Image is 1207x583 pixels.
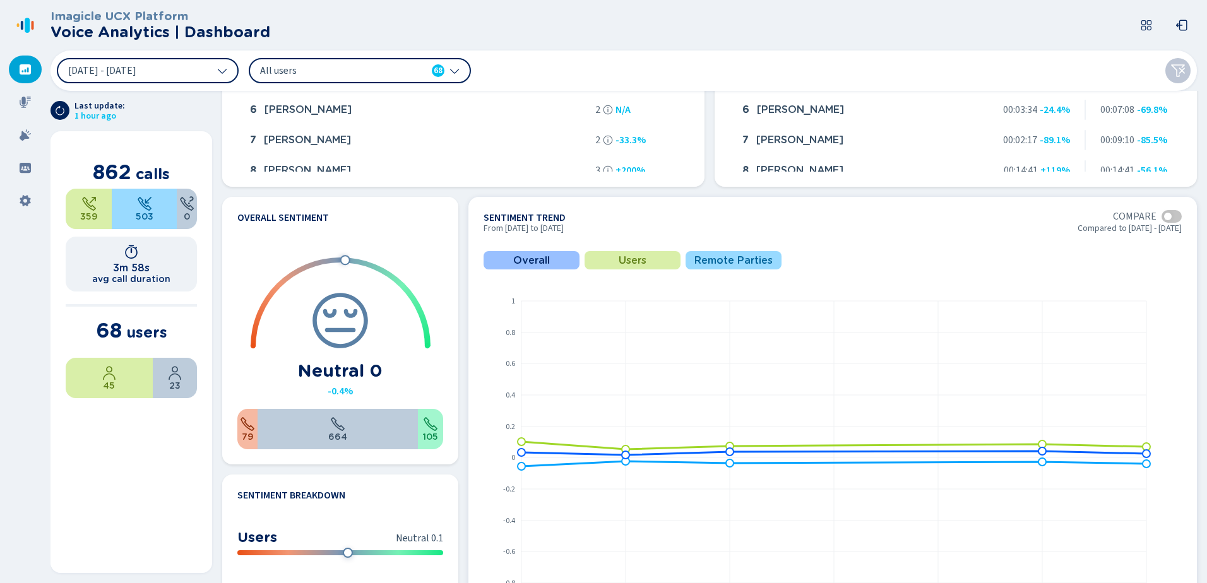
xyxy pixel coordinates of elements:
[102,365,117,380] svg: user-profile
[245,127,590,153] div: Sophie Ward
[19,63,32,76] svg: dashboard-filled
[1137,165,1167,176] span: -56.1%
[103,380,115,391] span: 45
[19,129,32,141] svg: alarm-filled
[1003,134,1037,146] span: 00:02:17
[237,528,277,545] h3: Users
[1137,104,1167,115] span: -69.8%
[1113,211,1156,222] span: Compare
[511,296,515,307] text: 1
[179,196,194,211] svg: unknown-call
[1175,19,1188,32] svg: box-arrow-left
[184,211,190,221] span: 0
[136,211,153,221] span: 503
[595,165,600,176] span: 3
[310,290,371,351] svg: icon-emoji-neutral
[9,121,42,149] div: Alarms
[595,104,600,115] span: 2
[258,409,418,449] div: 78.3%
[1170,63,1186,78] svg: funnel-disabled
[506,390,515,401] text: 0.4
[513,255,550,266] span: Overall
[603,165,613,175] svg: info-circle
[237,409,258,449] div: 9.32%
[396,531,443,545] span: Neutral 0.1
[423,416,438,432] svg: call
[615,104,631,115] div: 0 calls in the previous period, impossible to calculate the % variation
[1040,165,1070,176] span: +119%
[250,104,257,115] span: 6
[742,134,749,146] span: 7
[240,416,255,432] svg: call
[418,409,443,449] div: 12.38%
[484,212,566,223] h4: Sentiment Trend
[80,211,98,221] span: 359
[1137,134,1167,146] span: -85.5%
[137,196,152,211] svg: telephone-inbound
[423,432,438,442] span: 105
[177,189,197,229] div: 0%
[55,105,65,115] svg: arrow-clockwise
[1100,134,1134,146] span: 00:09:10
[66,189,112,229] div: 41.65%
[756,134,843,146] span: [PERSON_NAME]
[74,111,125,121] span: 1 hour ago
[19,96,32,109] svg: mic-fill
[298,360,383,380] h1: Neutral 0
[595,134,600,146] span: 2
[1004,165,1038,176] span: 00:14:41
[737,127,984,153] div: Kirsty Briand
[242,432,254,442] span: 79
[57,58,239,83] button: [DATE] - [DATE]
[66,358,153,398] div: 66.18%
[9,154,42,182] div: Groups
[9,88,42,116] div: Recordings
[757,104,844,115] span: [PERSON_NAME]
[503,484,515,495] text: -0.2
[217,66,227,76] svg: chevron-down
[136,165,170,183] span: calls
[484,251,580,269] button: Overall
[112,189,177,229] div: 58.35%
[1100,165,1134,176] span: 00:14:41
[264,134,351,146] span: [PERSON_NAME]
[506,421,515,432] text: 0.2
[126,323,167,341] span: users
[1040,104,1070,115] span: -24.4%
[167,365,182,380] svg: user-profile
[74,101,125,111] span: Last update:
[615,134,646,146] span: -33.3%
[250,165,256,176] span: 8
[1078,223,1182,238] span: Compared to [DATE] - [DATE]
[260,64,405,78] span: All users
[742,104,749,115] span: 6
[506,358,515,369] text: 0.6
[506,327,515,338] text: 0.8
[51,9,270,23] h3: Imagicle UCX Platform
[511,452,515,463] text: 0
[328,386,353,397] span: -0.4%
[449,66,460,76] svg: chevron-down
[737,158,984,183] div: Ebony Vandecasteele
[603,105,613,115] svg: info-circle
[68,66,136,76] span: [DATE] - [DATE]
[1003,104,1037,115] span: 00:03:34
[264,165,351,176] span: [PERSON_NAME]
[694,255,773,266] span: Remote Parties
[153,358,197,398] div: 33.82%
[245,158,590,183] div: Rachel Emmett
[503,515,515,526] text: -0.4
[603,135,613,145] svg: info-circle
[124,244,139,259] svg: timer
[330,416,345,432] svg: call
[92,274,170,284] h2: avg call duration
[113,262,150,274] h1: 3m 58s
[9,187,42,215] div: Settings
[615,104,631,115] span: N/A
[585,251,681,269] button: Users
[619,255,646,266] span: Users
[245,97,590,122] div: Margaret Phillips
[93,160,131,184] span: 862
[615,165,645,176] span: +200%
[9,56,42,83] div: Dashboard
